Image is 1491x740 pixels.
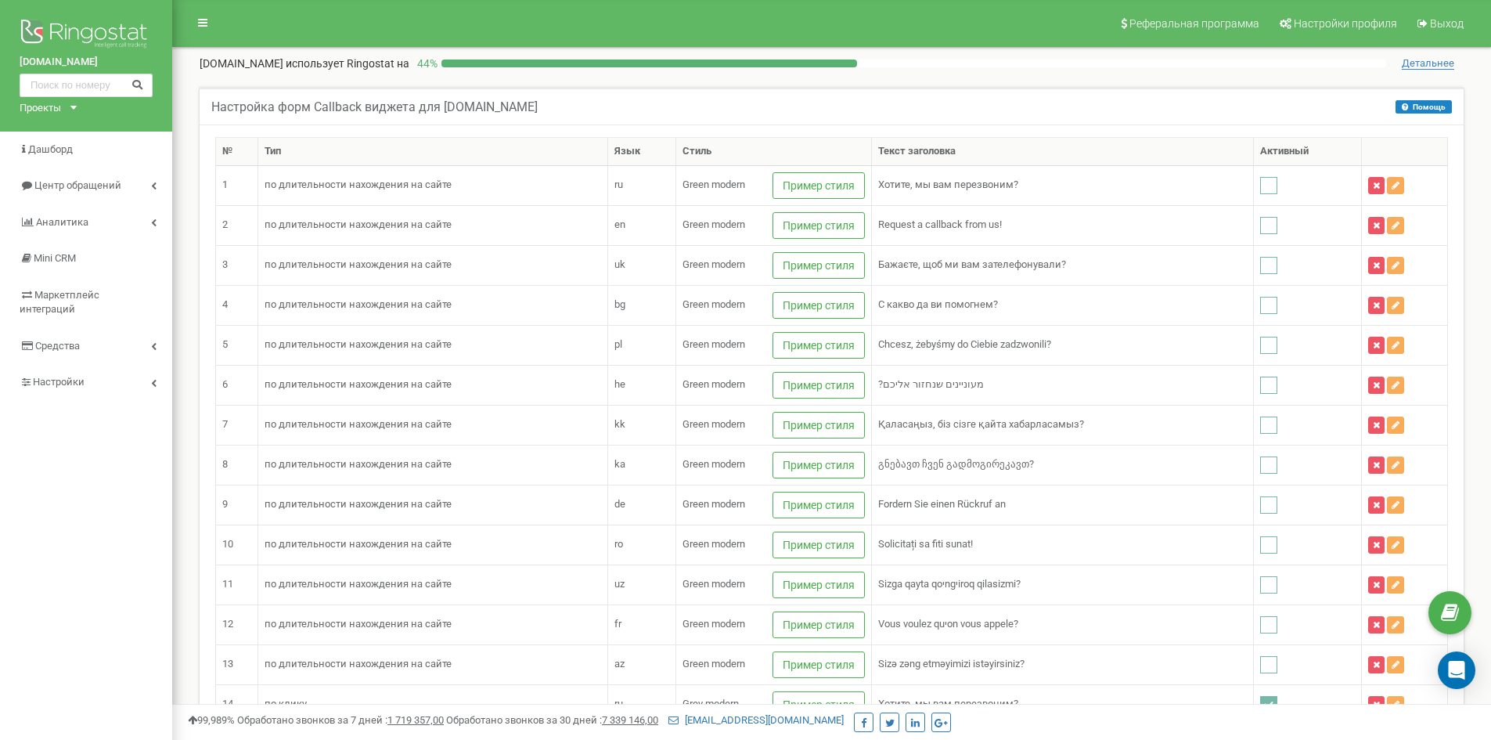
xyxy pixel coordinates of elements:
td: 10 [216,525,258,565]
button: Пример стиля [773,612,865,638]
th: № [216,138,258,166]
td: 6 [216,365,258,405]
td: по длительности нахождения на сайте [258,325,608,365]
td: С какво да ви помогнем? [871,285,1253,325]
td: pl [607,325,675,365]
th: Текст заголовка [871,138,1253,166]
td: Solicitați sa fiti sunat! [871,525,1253,565]
td: по длительности нахождения на сайте [258,205,608,245]
td: по длительности нахождения на сайте [258,165,608,205]
td: по длительности нахождения на сайте [258,245,608,285]
u: 7 339 146,00 [602,714,658,726]
span: Маркетплейс интеграций [20,289,99,316]
td: 14 [216,684,258,724]
td: ru [607,165,675,205]
td: 3 [216,245,258,285]
td: de [607,485,675,525]
th: Тип [258,138,608,166]
span: 99,989% [188,714,235,726]
td: по длительности нахождения на сайте [258,525,608,565]
td: 5 [216,325,258,365]
button: Пример стиля [773,691,865,718]
div: Green modern [682,218,745,233]
u: 1 719 357,00 [387,714,444,726]
td: Vous voulez quיon vous appele? [871,605,1253,644]
th: Активный [1254,138,1362,166]
h5: Настройка форм Callback виджета для [DOMAIN_NAME] [211,100,538,114]
button: Пример стиля [773,412,865,439]
button: Пример стиля [773,372,865,399]
td: Қаласаңыз, біз сізге қайта хабарласамыз? [871,405,1253,445]
td: ?מעוניינים שנחזור אליכם [871,365,1253,405]
div: Проекты [20,101,61,116]
p: [DOMAIN_NAME] [200,56,409,71]
td: по длительности нахождения на сайте [258,405,608,445]
td: Sizə zəng etməyimizi istəyirsiniz? [871,644,1253,684]
span: Обработано звонков за 7 дней : [237,714,444,726]
td: Sizga qayta qoיngיiroq qilasizmi? [871,565,1253,605]
span: Mini CRM [34,252,76,264]
button: Пример стиля [773,572,865,598]
td: Бажаєте, щоб ми вам зателефонували? [871,245,1253,285]
td: по длительности нахождения на сайте [258,365,608,405]
td: uk [607,245,675,285]
span: использует Ringostat на [286,57,409,70]
button: Пример стиля [773,532,865,558]
button: Пример стиля [773,212,865,239]
td: uz [607,565,675,605]
span: Обработано звонков за 30 дней : [446,714,658,726]
td: 4 [216,285,258,325]
div: Green modern [682,298,745,312]
div: Green modern [682,657,745,672]
div: Green modern [682,178,745,193]
button: Пример стиля [773,452,865,478]
td: kk [607,405,675,445]
td: az [607,644,675,684]
td: Request a callback from us! [871,205,1253,245]
td: 2 [216,205,258,245]
td: 9 [216,485,258,525]
td: по длительности нахождения на сайте [258,605,608,644]
button: Пример стиля [773,332,865,359]
div: Green modern [682,338,745,352]
button: Пример стиля [773,172,865,199]
th: Стиль [675,138,871,166]
div: Green modern [682,537,745,552]
td: bg [607,285,675,325]
td: ro [607,525,675,565]
div: Green modern [682,457,745,472]
td: fr [607,605,675,644]
td: Хотите, мы вам перезвоним? [871,684,1253,724]
div: Green modern [682,258,745,273]
td: по длительности нахождения на сайте [258,565,608,605]
th: Язык [607,138,675,166]
span: Аналитика [36,216,88,228]
td: ka [607,445,675,485]
input: Поиск по номеру [20,74,153,97]
span: Средства [35,340,80,352]
span: Реферальная программа [1129,17,1259,30]
div: Green modern [682,577,745,592]
span: Дашборд [28,143,73,155]
td: по длительности нахождения на сайте [258,445,608,485]
img: Ringostat logo [20,16,153,55]
td: 12 [216,605,258,644]
td: 11 [216,565,258,605]
button: Пример стиля [773,492,865,518]
button: Пример стиля [773,292,865,319]
div: Green modern [682,617,745,632]
button: Помощь [1396,100,1452,114]
td: по длительности нахождения на сайте [258,285,608,325]
td: ru [607,684,675,724]
td: по длительности нахождения на сайте [258,485,608,525]
td: 8 [216,445,258,485]
div: Green modern [682,417,745,432]
td: გნებავთ ჩვენ გადმოგირეკავთ? [871,445,1253,485]
p: 44 % [409,56,441,71]
button: Пример стиля [773,252,865,279]
td: по длительности нахождения на сайте [258,644,608,684]
span: Детальнее [1402,57,1454,70]
span: Центр обращений [34,179,121,191]
a: [DOMAIN_NAME] [20,55,153,70]
td: en [607,205,675,245]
